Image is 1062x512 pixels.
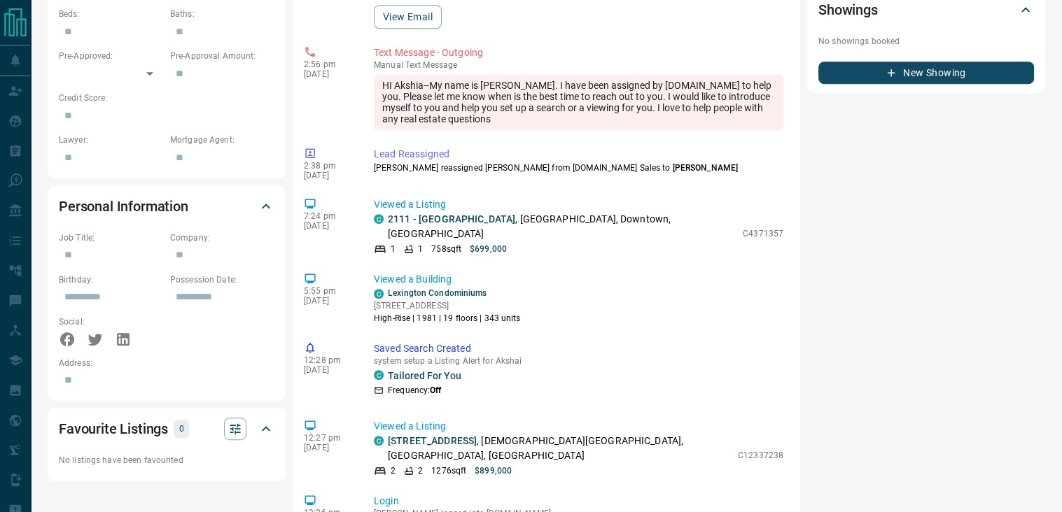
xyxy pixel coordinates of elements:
p: 12:28 pm [304,355,353,365]
p: Address: [59,357,274,369]
p: 758 sqft [431,243,461,255]
p: [DATE] [304,171,353,180]
p: Viewed a Listing [374,197,783,212]
p: 1276 sqft [431,464,466,477]
p: No listings have been favourited [59,454,274,467]
p: 1 [418,243,423,255]
p: Lead Reassigned [374,147,783,162]
p: [PERSON_NAME] reassigned [PERSON_NAME] from [DOMAIN_NAME] Sales to [374,162,783,174]
p: [DATE] [304,365,353,375]
button: View Email [374,5,442,29]
p: , [DEMOGRAPHIC_DATA][GEOGRAPHIC_DATA], [GEOGRAPHIC_DATA], [GEOGRAPHIC_DATA] [388,434,731,463]
p: [DATE] [304,296,353,306]
p: Birthday: [59,273,163,286]
h2: Favourite Listings [59,418,168,440]
p: Company: [170,232,274,244]
div: condos.ca [374,289,384,299]
p: C12337238 [738,449,783,462]
div: condos.ca [374,214,384,224]
p: Job Title: [59,232,163,244]
p: Pre-Approval Amount: [170,50,274,62]
p: [STREET_ADDRESS] [374,299,521,312]
p: Social: [59,315,163,328]
p: [DATE] [304,443,353,453]
p: 2 [391,464,396,477]
p: 12:27 pm [304,433,353,443]
p: Text Message [374,60,783,70]
div: HI Akshia--My name is [PERSON_NAME]. I have been assigned by [DOMAIN_NAME] to help you. Please le... [374,74,783,130]
p: Viewed a Listing [374,419,783,434]
div: condos.ca [374,370,384,380]
span: manual [374,60,403,70]
p: 7:24 pm [304,211,353,221]
p: 0 [178,421,185,436]
p: 2:38 pm [304,161,353,171]
strong: Off [430,385,441,395]
a: Lexington Condominiums [388,288,487,298]
a: [STREET_ADDRESS] [388,435,477,446]
p: Pre-Approved: [59,50,163,62]
p: 2:56 pm [304,59,353,69]
p: , [GEOGRAPHIC_DATA], Downtown, [GEOGRAPHIC_DATA] [388,212,736,241]
p: C4371357 [743,227,783,240]
p: No showings booked [818,35,1034,48]
div: condos.ca [374,436,384,446]
button: New Showing [818,62,1034,84]
p: 2 [418,464,423,477]
p: Login [374,494,783,509]
p: Possession Date: [170,273,274,286]
div: Favourite Listings0 [59,412,274,446]
span: [PERSON_NAME] [673,163,738,173]
p: Saved Search Created [374,341,783,356]
p: Text Message - Outgoing [374,45,783,60]
a: 2111 - [GEOGRAPHIC_DATA] [388,213,515,225]
p: Frequency: [388,384,441,397]
a: Tailored For You [388,370,461,381]
p: [DATE] [304,221,353,231]
p: [DATE] [304,69,353,79]
p: system setup a Listing Alert for Akshai [374,356,783,366]
p: $899,000 [475,464,512,477]
p: Lawyer: [59,134,163,146]
p: $699,000 [470,243,507,255]
p: Viewed a Building [374,272,783,287]
p: Credit Score: [59,92,274,104]
p: High-Rise | 1981 | 19 floors | 343 units [374,312,521,325]
div: Personal Information [59,190,274,223]
h2: Personal Information [59,195,188,218]
p: Beds: [59,8,163,20]
p: 5:55 pm [304,286,353,296]
p: Mortgage Agent: [170,134,274,146]
p: 1 [391,243,396,255]
p: Baths: [170,8,274,20]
